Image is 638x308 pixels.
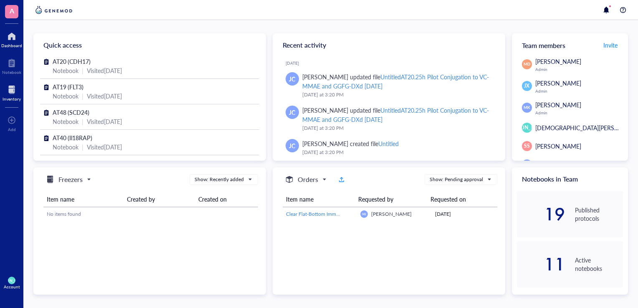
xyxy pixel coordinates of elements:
[298,174,318,184] h5: Orders
[371,210,412,217] span: [PERSON_NAME]
[603,38,618,52] button: Invite
[517,258,565,271] div: 11
[535,79,581,87] span: [PERSON_NAME]
[362,212,366,216] span: MK
[302,106,492,124] div: [PERSON_NAME] updated file
[427,192,491,207] th: Requested on
[378,139,399,148] div: Untitled
[286,210,404,217] span: Clear Flat-Bottom Immuno Nonsterile 384-Well Plates
[302,73,489,90] div: UntitledAT20.25h Pilot Conjugation to VC-MMAE and GGFG-DXd [DATE]
[302,124,492,132] div: [DATE] at 3:20 PM
[535,110,623,115] div: Admin
[53,159,65,167] span: TL1a
[33,33,266,57] div: Quick access
[517,207,565,221] div: 19
[53,142,78,151] div: Notebook
[535,101,581,109] span: [PERSON_NAME]
[302,91,492,99] div: [DATE] at 3:20 PM
[124,192,195,207] th: Created by
[1,43,22,48] div: Dashboard
[10,5,14,16] span: A
[87,91,122,101] div: Visited [DATE]
[575,256,623,273] div: Active notebooks
[279,136,499,160] a: JC[PERSON_NAME] created fileUntitled[DATE] at 3:20 PM
[53,57,91,66] span: AT20 (CDH17)
[273,33,505,57] div: Recent activity
[53,66,78,75] div: Notebook
[524,142,530,150] span: SS
[3,96,21,101] div: Inventory
[87,117,122,126] div: Visited [DATE]
[355,192,427,207] th: Requested by
[279,69,499,102] a: JC[PERSON_NAME] updated fileUntitledAT20.25h Pilot Conjugation to VC-MMAE and GGFG-DXd [DATE][DAT...
[33,5,74,15] img: genemod-logo
[1,30,22,48] a: Dashboard
[302,72,492,91] div: [PERSON_NAME] updated file
[535,160,581,169] span: [PERSON_NAME]
[2,70,21,75] div: Notebook
[512,167,628,191] div: Notebooks in Team
[47,210,255,218] div: No items found
[87,66,122,75] div: Visited [DATE]
[53,91,78,101] div: Notebook
[524,61,530,67] span: MD
[82,142,84,151] div: |
[195,176,244,183] div: Show: Recently added
[82,117,84,126] div: |
[435,210,494,218] div: [DATE]
[195,192,258,207] th: Created on
[302,106,489,124] div: UntitledAT20.25h Pilot Conjugation to VC-MMAE and GGFG-DXd [DATE]
[575,206,623,222] div: Published protocols
[283,192,355,207] th: Item name
[430,176,483,183] div: Show: Pending approval
[535,88,623,93] div: Admin
[512,33,628,57] div: Team members
[53,83,84,91] span: AT19 (FLT3)
[43,192,124,207] th: Item name
[82,91,84,101] div: |
[53,117,78,126] div: Notebook
[8,127,16,132] div: Add
[279,102,499,136] a: JC[PERSON_NAME] updated fileUntitledAT20.25h Pilot Conjugation to VC-MMAE and GGFG-DXd [DATE][DAT...
[289,74,295,83] span: JC
[603,41,618,49] span: Invite
[289,141,295,150] span: JC
[535,67,623,72] div: Admin
[2,56,21,75] a: Notebook
[53,108,89,116] span: AT48 (SCD24)
[286,210,354,218] a: Clear Flat-Bottom Immuno Nonsterile 384-Well Plates
[524,82,529,90] span: JX
[286,61,499,66] div: [DATE]
[87,142,122,151] div: Visited [DATE]
[58,174,83,184] h5: Freezers
[289,108,295,117] span: JC
[506,124,547,131] span: [PERSON_NAME]
[524,105,530,111] span: MK
[535,57,581,66] span: [PERSON_NAME]
[4,284,20,289] div: Account
[302,139,399,148] div: [PERSON_NAME] created file
[82,66,84,75] div: |
[53,134,92,142] span: AT40 (Il18RAP)
[3,83,21,101] a: Inventory
[535,142,581,150] span: [PERSON_NAME]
